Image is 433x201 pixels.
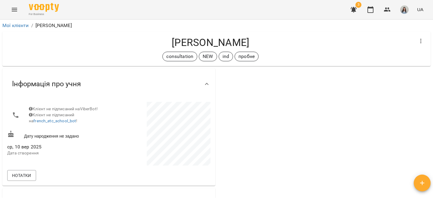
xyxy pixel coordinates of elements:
[203,53,213,60] p: NEW
[31,22,33,29] li: /
[33,118,76,123] a: french_etc_school_bot
[2,69,215,99] div: Інформація про учня
[162,52,197,61] div: consultation
[29,3,59,12] img: Voopty Logo
[166,53,193,60] p: consultation
[12,172,31,179] span: Нотатки
[29,12,59,16] span: For Business
[7,2,22,17] button: Menu
[415,4,426,15] button: UA
[7,150,108,156] p: Дата створення
[7,170,36,181] button: Нотатки
[417,6,423,13] span: UA
[7,36,414,49] h4: [PERSON_NAME]
[219,52,233,61] div: ind
[238,53,255,60] p: пробне
[7,143,108,151] span: ср, 10 вер 2025
[6,129,109,140] div: Дату народження не задано
[12,79,81,89] span: Інформація про учня
[400,5,409,14] img: 00729b20cbacae7f74f09ddf478bc520.jpg
[29,106,98,111] span: Клієнт не підписаний на ViberBot!
[223,53,229,60] p: ind
[235,52,259,61] div: пробне
[2,22,431,29] nav: breadcrumb
[2,23,29,28] a: Мої клієнти
[199,52,217,61] div: NEW
[355,2,361,8] span: 3
[35,22,72,29] p: [PERSON_NAME]
[29,112,78,123] span: Клієнт не підписаний на !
